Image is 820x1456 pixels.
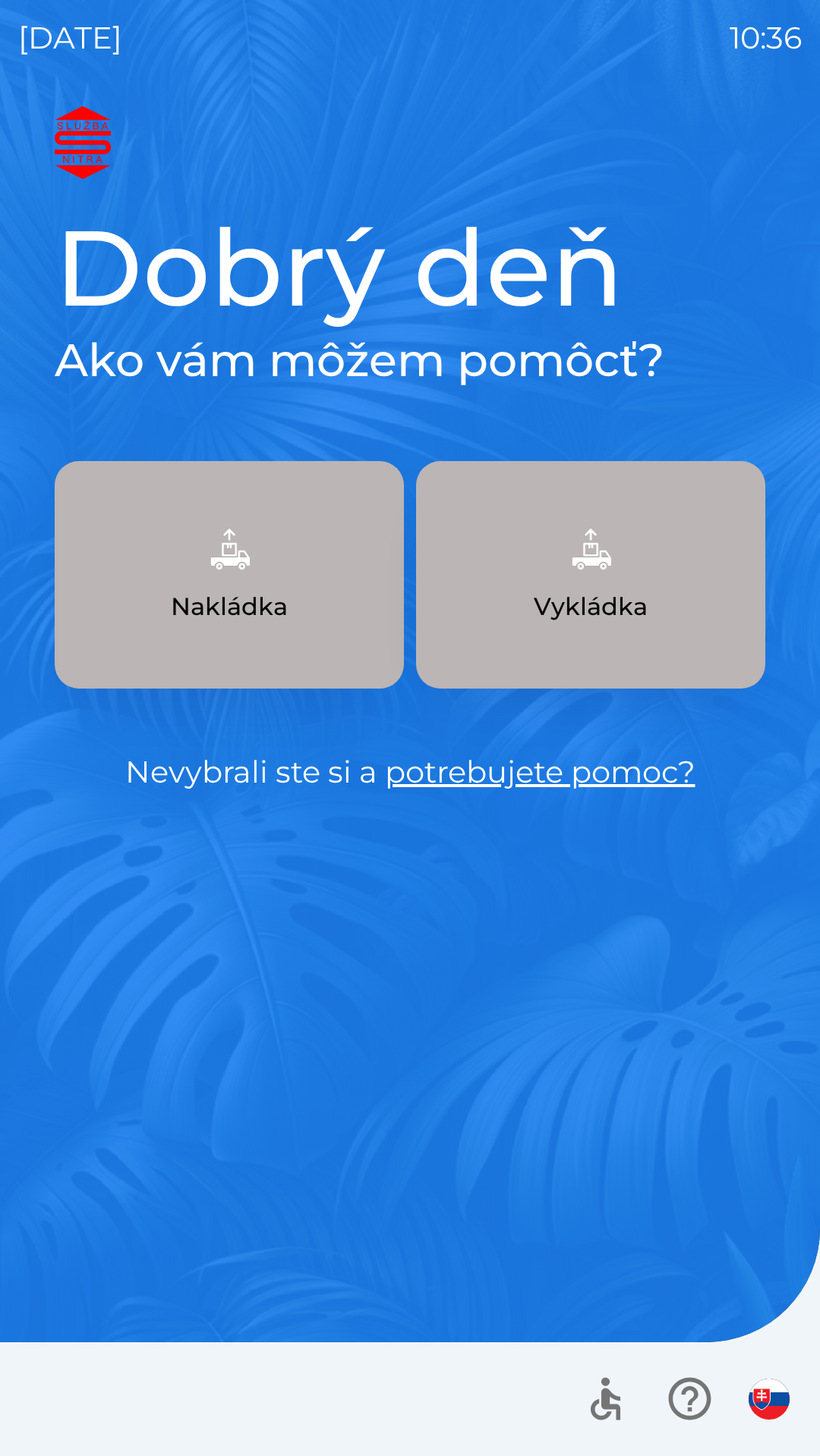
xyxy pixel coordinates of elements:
h1: Dobrý deň [55,203,765,332]
p: [DATE] [18,15,122,61]
p: Nevybrali ste si a [55,749,765,795]
button: Nakládka [55,461,404,689]
h2: Ako vám môžem pomôcť? [55,332,765,388]
button: Vykládka [416,461,765,689]
p: 10:36 [730,15,802,61]
p: Nakládka [171,588,288,625]
a: potrebujete pomoc? [385,753,695,790]
img: Logo [55,106,765,179]
img: sk flag [749,1379,790,1420]
p: Vykládka [534,588,648,625]
img: 9957f61b-5a77-4cda-b04a-829d24c9f37e.png [196,516,263,582]
img: 6e47bb1a-0e3d-42fb-b293-4c1d94981b35.png [557,516,624,582]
